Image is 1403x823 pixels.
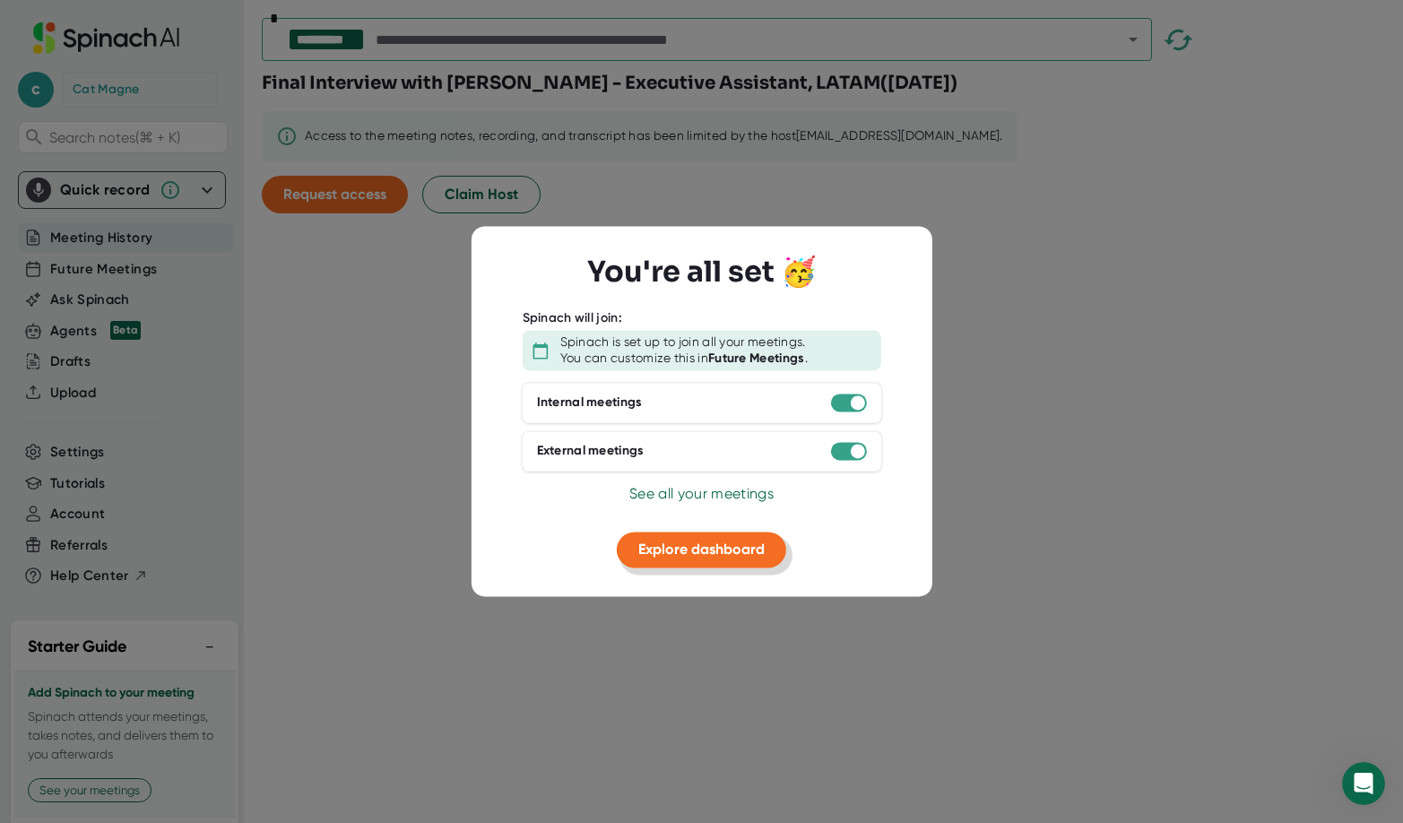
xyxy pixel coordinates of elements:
h3: You're all set 🥳 [587,256,817,290]
button: Explore dashboard [617,532,786,567]
div: Spinach is set up to join all your meetings. [560,334,806,351]
div: You can customize this in . [560,351,808,367]
iframe: Intercom live chat [1342,762,1385,805]
div: External meetings [537,444,645,460]
span: Explore dashboard [638,541,765,558]
div: Internal meetings [537,395,643,411]
span: See all your meetings [629,485,774,502]
div: Spinach will join: [523,310,622,326]
button: See all your meetings [629,483,774,505]
b: Future Meetings [708,351,805,366]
